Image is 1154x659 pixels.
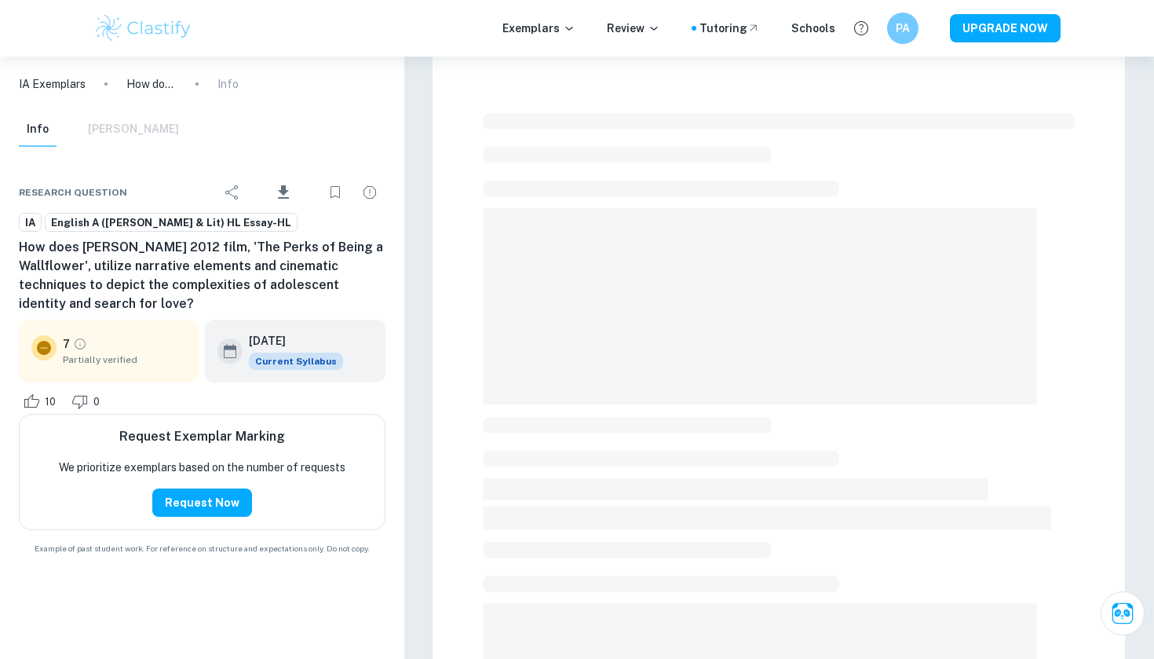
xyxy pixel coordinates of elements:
p: We prioritize exemplars based on the number of requests [59,459,345,476]
div: Bookmark [320,177,351,208]
div: Report issue [354,177,385,208]
span: Example of past student work. For reference on structure and expectations only. Do not copy. [19,543,385,555]
a: Schools [791,20,835,37]
button: Help and Feedback [848,15,875,42]
div: Share [217,177,248,208]
p: Review [607,20,660,37]
span: English A ([PERSON_NAME] & Lit) HL Essay-HL [46,215,297,231]
h6: PA [894,20,912,37]
div: This exemplar is based on the current syllabus. Feel free to refer to it for inspiration/ideas wh... [249,353,343,370]
p: How does [PERSON_NAME] 2012 film, 'The Perks of Being a Wallflower', utilize narrative elements a... [126,75,177,93]
span: Research question [19,185,127,200]
h6: Request Exemplar Marking [119,427,285,446]
p: Exemplars [502,20,575,37]
button: Request Now [152,489,252,517]
span: 10 [36,394,64,410]
span: IA [20,215,41,231]
a: Grade partially verified [73,337,87,351]
p: 7 [63,335,70,353]
span: 0 [85,394,108,410]
button: Ask Clai [1101,591,1145,635]
a: English A ([PERSON_NAME] & Lit) HL Essay-HL [45,213,298,232]
h6: [DATE] [249,332,330,350]
a: IA [19,213,42,232]
a: Tutoring [699,20,760,37]
div: Dislike [68,389,108,414]
span: Partially verified [63,353,186,367]
img: Clastify logo [93,13,193,44]
span: Current Syllabus [249,353,343,370]
div: Like [19,389,64,414]
button: Info [19,112,57,147]
a: IA Exemplars [19,75,86,93]
button: PA [887,13,918,44]
h6: How does [PERSON_NAME] 2012 film, 'The Perks of Being a Wallflower', utilize narrative elements a... [19,238,385,313]
button: UPGRADE NOW [950,14,1061,42]
div: Download [251,172,316,213]
p: Info [217,75,239,93]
